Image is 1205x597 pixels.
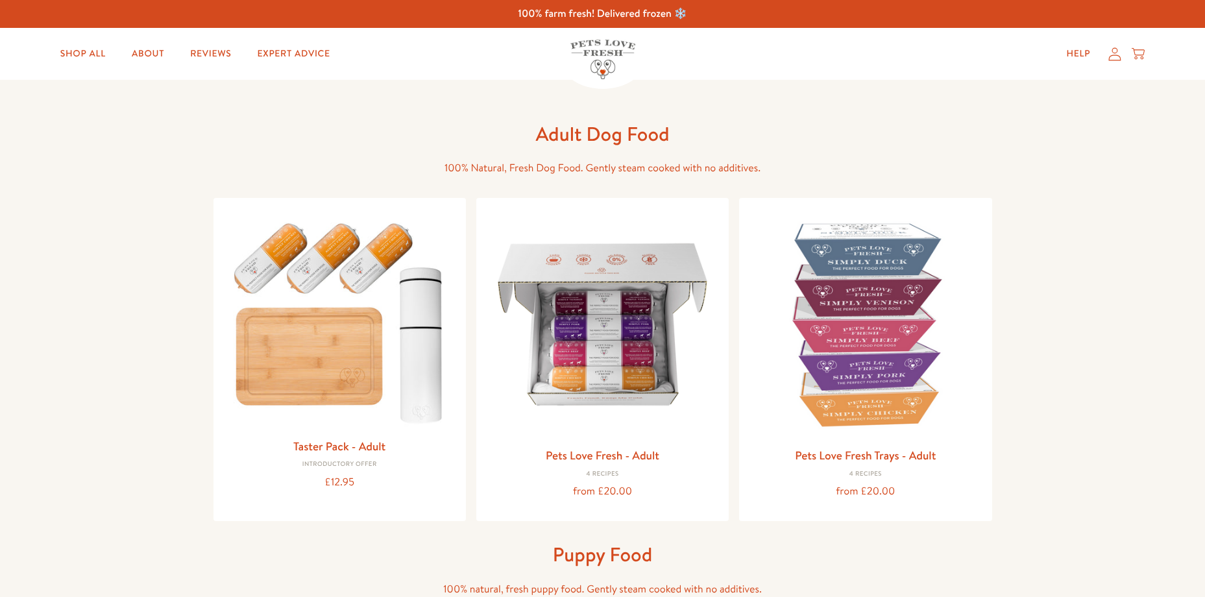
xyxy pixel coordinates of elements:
[180,41,241,67] a: Reviews
[1056,41,1101,67] a: Help
[444,161,761,175] span: 100% Natural, Fresh Dog Food. Gently steam cooked with no additives.
[570,40,635,79] img: Pets Love Fresh
[121,41,175,67] a: About
[546,447,659,463] a: Pets Love Fresh - Adult
[487,470,718,478] div: 4 Recipes
[293,438,385,454] a: Taster Pack - Adult
[795,447,936,463] a: Pets Love Fresh Trays - Adult
[395,542,810,567] h1: Puppy Food
[50,41,116,67] a: Shop All
[395,121,810,147] h1: Adult Dog Food
[224,474,456,491] div: £12.95
[224,461,456,469] div: Introductory Offer
[247,41,341,67] a: Expert Advice
[749,483,981,500] div: from £20.00
[224,208,456,431] img: Taster Pack - Adult
[487,208,718,440] img: Pets Love Fresh - Adult
[749,470,981,478] div: 4 Recipes
[443,582,762,596] span: 100% natural, fresh puppy food. Gently steam cooked with no additives.
[487,483,718,500] div: from £20.00
[749,208,981,440] img: Pets Love Fresh Trays - Adult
